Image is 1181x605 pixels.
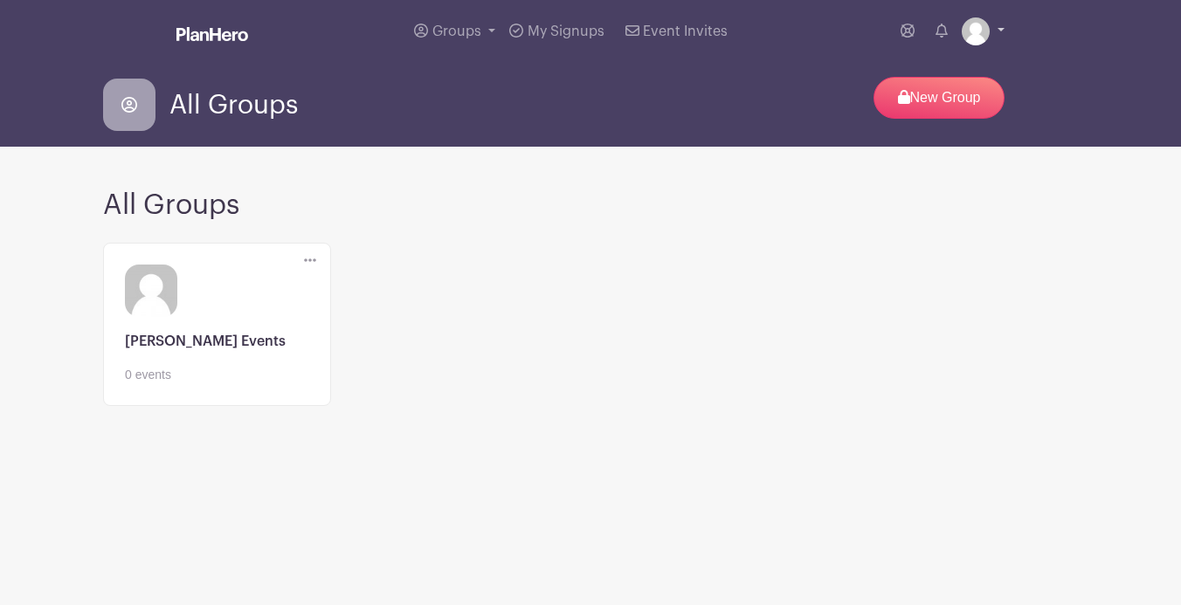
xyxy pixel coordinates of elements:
span: My Signups [528,24,604,38]
span: Groups [432,24,481,38]
img: logo_white-6c42ec7e38ccf1d336a20a19083b03d10ae64f83f12c07503d8b9e83406b4c7d.svg [176,27,248,41]
span: All Groups [169,91,298,120]
p: New Group [874,77,1005,119]
h2: All Groups [103,189,1078,222]
span: Event Invites [643,24,728,38]
img: default-ce2991bfa6775e67f084385cd625a349d9dcbb7a52a09fb2fda1e96e2d18dcdb.png [962,17,990,45]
